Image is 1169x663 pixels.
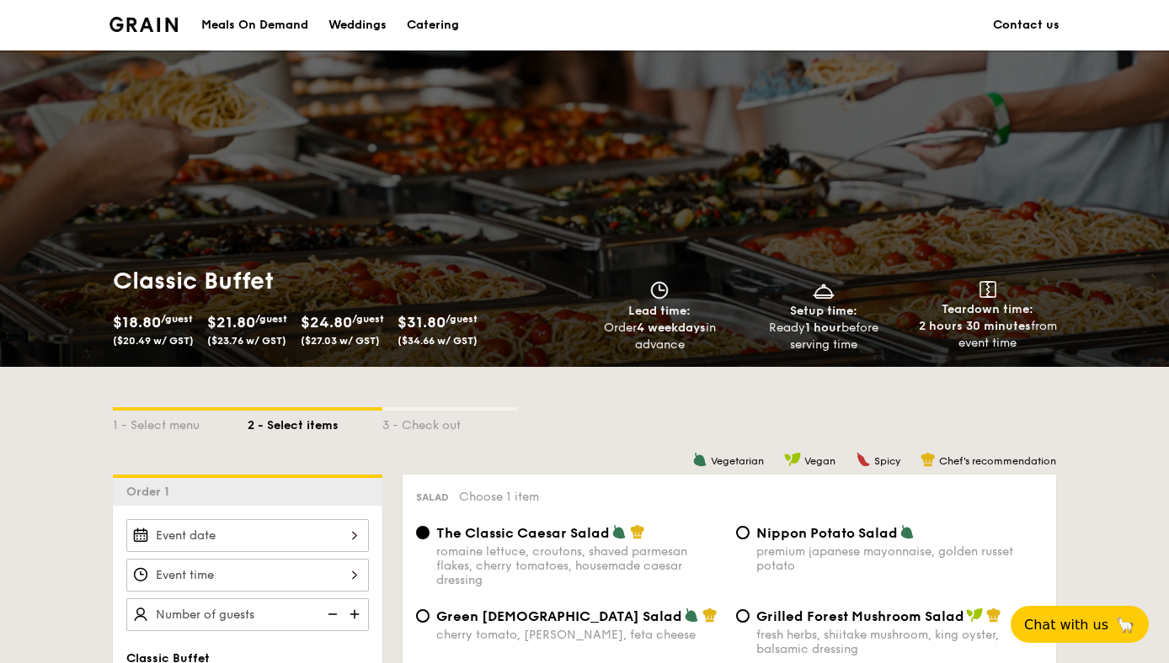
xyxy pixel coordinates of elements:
[939,455,1056,467] span: Chef's recommendation
[756,525,898,541] span: Nippon Potato Salad
[109,17,178,32] img: Grain
[416,526,430,539] input: The Classic Caesar Saladromaine lettuce, croutons, shaved parmesan flakes, cherry tomatoes, house...
[756,628,1043,656] div: fresh herbs, shiitake mushroom, king oyster, balsamic dressing
[756,544,1043,573] div: premium japanese mayonnaise, golden russet potato
[1011,606,1149,643] button: Chat with us🦙
[255,313,287,325] span: /guest
[919,319,1031,333] strong: 2 hours 30 minutes
[382,411,517,434] div: 3 - Check out
[736,526,750,539] input: Nippon Potato Saladpremium japanese mayonnaise, golden russet potato
[301,335,380,347] span: ($27.03 w/ GST)
[790,304,857,318] span: Setup time:
[113,335,194,347] span: ($20.49 w/ GST)
[584,320,735,353] div: Order in advance
[436,608,682,624] span: Green [DEMOGRAPHIC_DATA] Salad
[756,608,964,624] span: Grilled Forest Mushroom Salad
[702,607,718,623] img: icon-chef-hat.a58ddaea.svg
[630,524,645,539] img: icon-chef-hat.a58ddaea.svg
[161,313,193,325] span: /guest
[1115,615,1135,634] span: 🦙
[416,491,449,503] span: Salad
[344,598,369,630] img: icon-add.58712e84.svg
[207,335,286,347] span: ($23.76 w/ GST)
[804,455,835,467] span: Vegan
[628,304,691,318] span: Lead time:
[318,598,344,630] img: icon-reduce.1d2dbef1.svg
[398,313,446,331] span: $31.80
[874,455,900,467] span: Spicy
[784,452,801,467] img: icon-vegan.f8ff3823.svg
[692,452,707,467] img: icon-vegetarian.fe4039eb.svg
[805,321,841,335] strong: 1 hour
[1024,617,1108,633] span: Chat with us
[126,519,369,552] input: Event date
[113,266,578,296] h1: Classic Buffet
[126,598,369,631] input: Number of guests
[109,17,178,32] a: Logotype
[856,452,871,467] img: icon-spicy.37a8142b.svg
[113,411,248,434] div: 1 - Select menu
[749,320,899,353] div: Ready before serving time
[736,609,750,623] input: Grilled Forest Mushroom Saladfresh herbs, shiitake mushroom, king oyster, balsamic dressing
[647,281,672,300] img: icon-clock.2db775ea.svg
[126,485,176,499] span: Order 1
[436,544,723,587] div: romaine lettuce, croutons, shaved parmesan flakes, cherry tomatoes, housemade caesar dressing
[637,321,706,335] strong: 4 weekdays
[711,455,764,467] span: Vegetarian
[436,628,723,642] div: cherry tomato, [PERSON_NAME], feta cheese
[113,313,161,331] span: $18.80
[912,318,1063,352] div: from event time
[980,281,996,298] img: icon-teardown.65201eee.svg
[459,490,539,504] span: Choose 1 item
[301,313,352,331] span: $24.80
[986,607,1001,623] img: icon-chef-hat.a58ddaea.svg
[207,313,255,331] span: $21.80
[446,313,478,325] span: /guest
[811,281,836,300] img: icon-dish.430c3a2e.svg
[398,335,478,347] span: ($34.66 w/ GST)
[436,525,610,541] span: The Classic Caesar Salad
[248,411,382,434] div: 2 - Select items
[966,607,983,623] img: icon-vegan.f8ff3823.svg
[684,607,699,623] img: icon-vegetarian.fe4039eb.svg
[611,524,627,539] img: icon-vegetarian.fe4039eb.svg
[352,313,384,325] span: /guest
[416,609,430,623] input: Green [DEMOGRAPHIC_DATA] Saladcherry tomato, [PERSON_NAME], feta cheese
[126,559,369,591] input: Event time
[921,452,936,467] img: icon-chef-hat.a58ddaea.svg
[942,302,1033,316] span: Teardown time:
[899,524,915,539] img: icon-vegetarian.fe4039eb.svg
